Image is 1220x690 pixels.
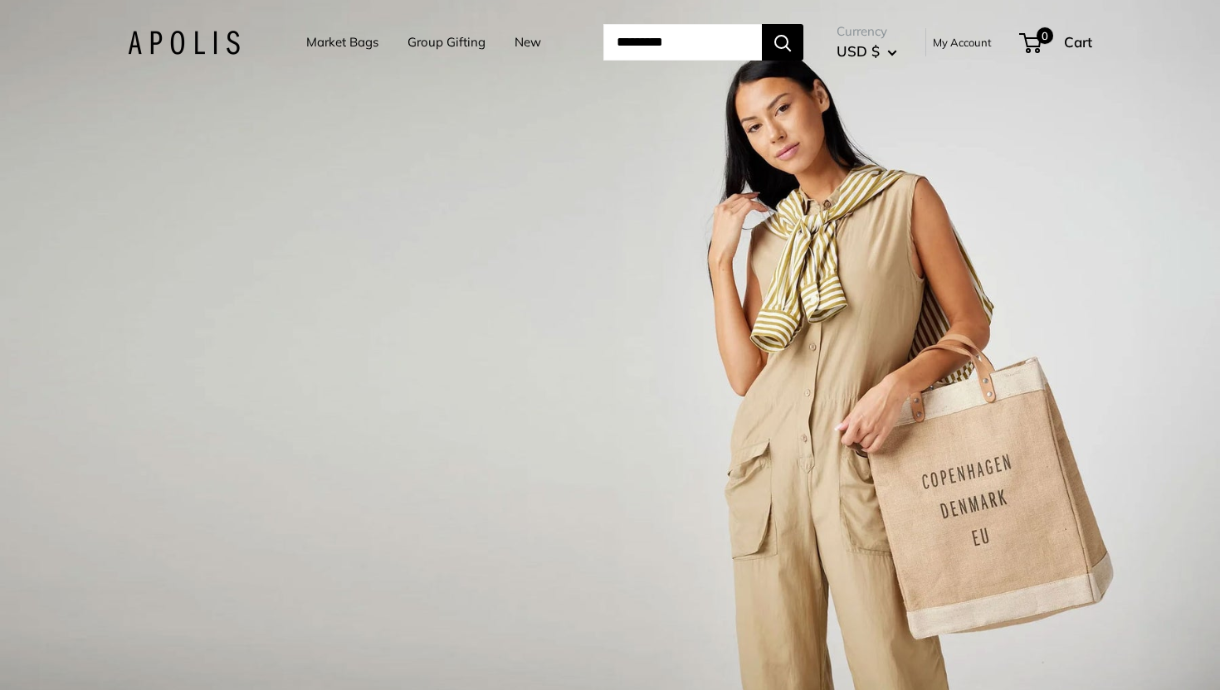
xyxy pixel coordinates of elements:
a: New [515,31,541,54]
span: Currency [837,20,897,43]
button: USD $ [837,38,897,65]
img: Apolis [128,31,240,55]
a: My Account [933,32,992,52]
a: Group Gifting [407,31,486,54]
button: Search [762,24,803,61]
span: 0 [1037,27,1053,44]
a: 0 Cart [1021,29,1092,56]
input: Search... [603,24,762,61]
a: Market Bags [306,31,378,54]
span: USD $ [837,42,880,60]
span: Cart [1064,33,1092,51]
